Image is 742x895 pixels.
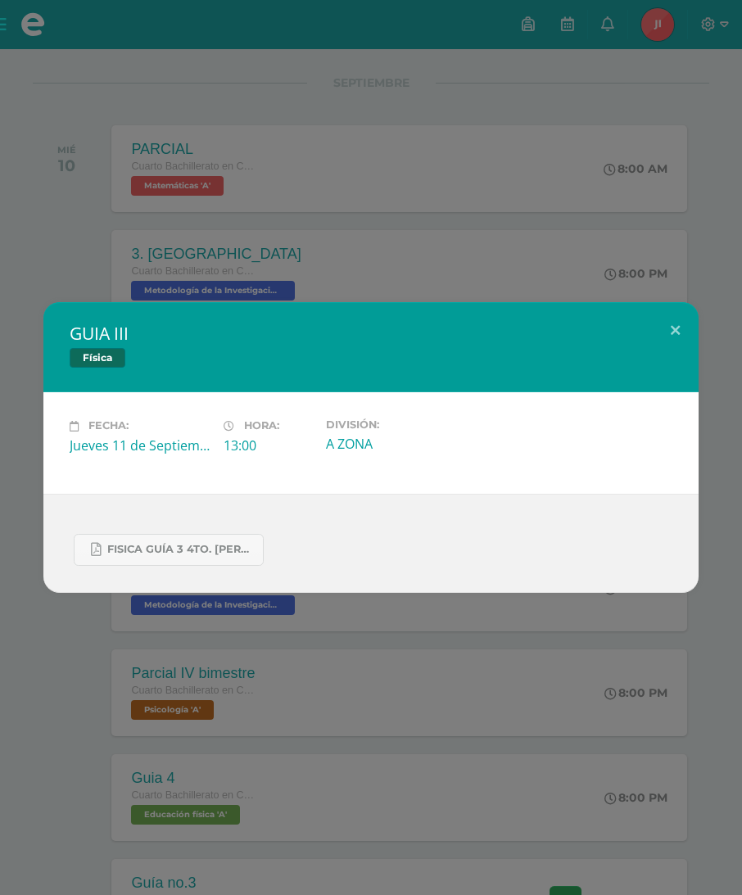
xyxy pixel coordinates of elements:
div: Jueves 11 de Septiembre [70,436,210,454]
span: Hora: [244,420,279,432]
h2: GUIA III [70,322,672,345]
span: FISICA GUÍA 3 4TO. [PERSON_NAME].docx.pdf [107,543,255,556]
span: Física [70,348,125,368]
div: A ZONA [326,435,467,453]
div: 13:00 [224,436,313,454]
a: FISICA GUÍA 3 4TO. [PERSON_NAME].docx.pdf [74,534,264,566]
button: Close (Esc) [652,302,699,358]
span: Fecha: [88,420,129,432]
label: División: [326,418,467,431]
